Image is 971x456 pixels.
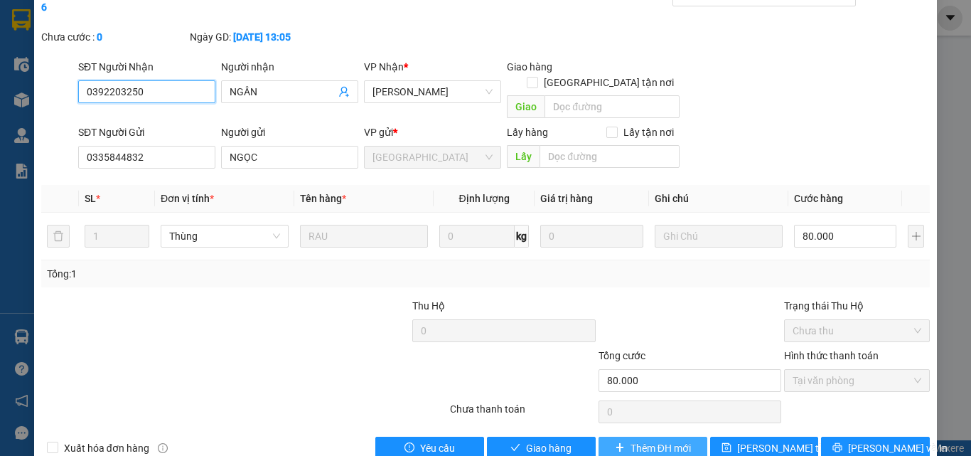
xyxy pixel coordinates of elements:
[166,12,200,27] span: Nhận:
[721,442,731,454] span: save
[169,226,280,247] span: Thùng
[233,31,291,43] b: [DATE] 13:05
[515,225,529,248] span: kg
[85,193,96,204] span: SL
[338,86,350,97] span: user-add
[47,266,376,282] div: Tổng: 1
[364,61,404,73] span: VP Nhận
[599,350,645,361] span: Tổng cước
[544,95,680,118] input: Dọc đường
[794,193,843,204] span: Cước hàng
[97,31,102,43] b: 0
[737,440,851,456] span: [PERSON_NAME] thay đổi
[372,147,493,168] span: Đà Lạt
[526,440,572,456] span: Giao hàng
[458,193,509,204] span: Định lượng
[507,61,552,73] span: Giao hàng
[221,124,358,140] div: Người gửi
[507,145,540,168] span: Lấy
[649,185,788,213] th: Ghi chú
[784,350,879,361] label: Hình thức thanh toán
[12,61,156,81] div: 0911672869
[166,12,323,44] div: [GEOGRAPHIC_DATA]
[540,225,643,248] input: 0
[449,401,597,426] div: Chưa thanh toán
[161,193,214,204] span: Đơn vị tính
[12,12,156,44] div: [GEOGRAPHIC_DATA]
[300,193,346,204] span: Tên hàng
[221,59,358,75] div: Người nhận
[507,95,544,118] span: Giao
[540,193,593,204] span: Giá trị hàng
[412,300,445,312] span: Thu Hộ
[655,225,783,248] input: Ghi Chú
[793,320,921,341] span: Chưa thu
[166,61,323,81] div: 0935350326
[372,81,493,102] span: Tam Quan
[631,440,691,456] span: Thêm ĐH mới
[190,29,336,45] div: Ngày GD:
[510,442,520,454] span: check
[618,124,680,140] span: Lấy tận nơi
[41,29,187,45] div: Chưa cước :
[12,44,156,61] div: CÔ NHẪN THIỀN
[78,124,215,140] div: SĐT Người Gửi
[538,75,680,90] span: [GEOGRAPHIC_DATA] tận nơi
[78,59,215,75] div: SĐT Người Nhận
[784,298,930,314] div: Trạng thái Thu Hộ
[404,442,414,454] span: exclamation-circle
[58,440,155,456] span: Xuất hóa đơn hàng
[166,44,323,61] div: [DEMOGRAPHIC_DATA]
[47,225,70,248] button: delete
[793,370,921,391] span: Tại văn phòng
[540,145,680,168] input: Dọc đường
[908,225,924,248] button: plus
[848,440,948,456] span: [PERSON_NAME] và In
[364,124,501,140] div: VP gửi
[507,127,548,138] span: Lấy hàng
[12,12,34,27] span: Gửi:
[615,442,625,454] span: plus
[158,443,168,453] span: info-circle
[300,225,428,248] input: VD: Bàn, Ghế
[12,91,323,109] div: Tên hàng: NƯỚC + THUỐC ( : 1 )
[832,442,842,454] span: printer
[420,440,455,456] span: Yêu cầu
